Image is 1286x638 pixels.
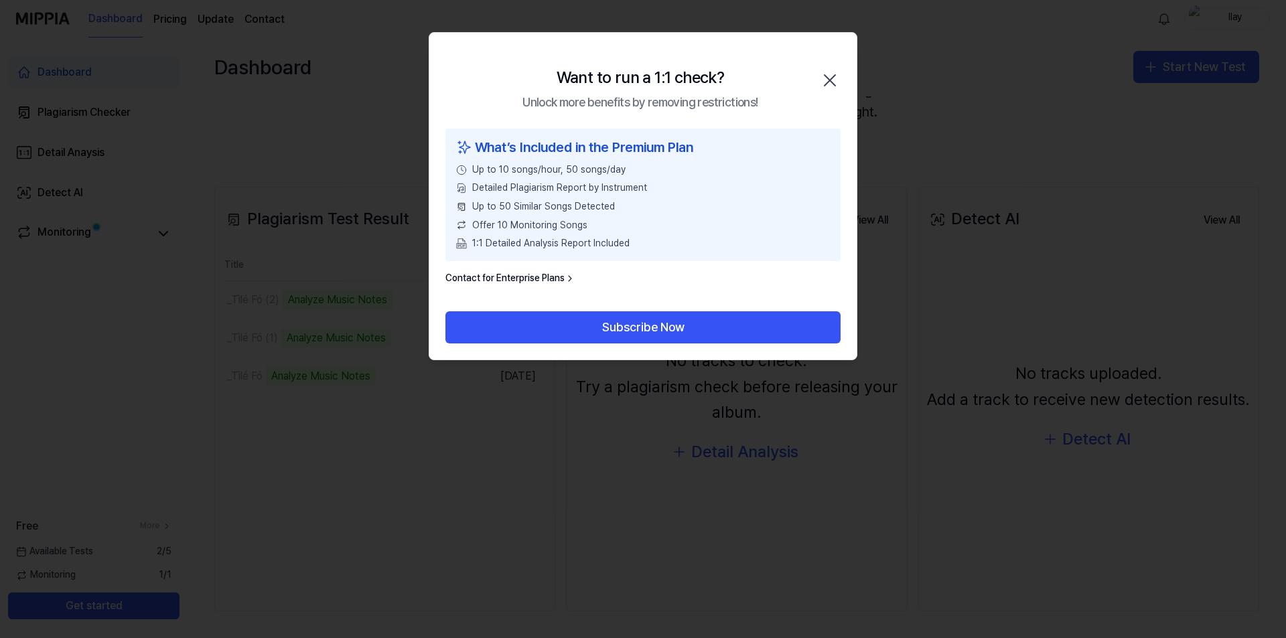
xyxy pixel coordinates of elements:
a: Contact for Enterprise Plans [445,272,575,285]
span: Up to 10 songs/hour, 50 songs/day [472,163,626,177]
div: Want to run a 1:1 check? [557,65,725,90]
div: What’s Included in the Premium Plan [456,137,830,158]
img: PDF Download [456,238,467,249]
span: Detailed Plagiarism Report by Instrument [472,181,647,195]
div: Unlock more benefits by removing restrictions! [522,93,758,112]
span: 1:1 Detailed Analysis Report Included [472,237,630,250]
button: Subscribe Now [445,311,841,343]
span: Offer 10 Monitoring Songs [472,219,587,232]
span: Up to 50 Similar Songs Detected [472,200,615,214]
img: sparkles icon [456,137,472,158]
